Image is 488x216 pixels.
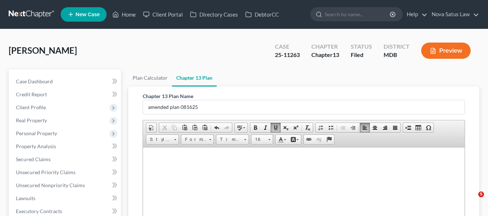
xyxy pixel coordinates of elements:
[324,135,334,144] a: Anchor
[311,51,339,59] div: Chapter
[10,75,121,88] a: Case Dashboard
[10,140,121,153] a: Property Analysis
[463,191,481,209] iframe: Intercom live chat
[216,135,249,145] a: Times New Roman
[109,8,139,21] a: Home
[325,8,391,21] input: Search by name...
[143,100,465,114] input: Enter name...
[16,156,51,162] span: Secured Claims
[146,123,156,132] a: Document Properties
[200,123,210,132] a: Paste from Word
[159,123,169,132] a: Cut
[251,135,266,144] span: 16
[75,12,100,17] span: New Case
[275,43,300,51] div: Case
[384,51,410,59] div: MDB
[403,8,427,21] a: Help
[251,135,273,145] a: 16
[351,51,372,59] div: Filed
[275,51,300,59] div: 25-11263
[16,208,62,214] span: Executory Contracts
[10,153,121,166] a: Secured Claims
[250,123,260,132] a: Bold
[316,123,326,132] a: Insert/Remove Numbered List
[291,123,301,132] a: Superscript
[423,123,433,132] a: Insert Special Character
[10,179,121,192] a: Unsecured Nonpriority Claims
[303,123,313,132] a: Remove Format
[181,135,207,144] span: Format
[421,43,471,59] button: Preview
[10,192,121,205] a: Lawsuits
[304,135,314,144] a: Link
[180,123,190,132] a: Paste
[16,117,47,123] span: Real Property
[314,135,324,144] a: Unlink
[222,123,232,132] a: Redo
[478,191,484,197] span: 5
[413,123,423,132] a: Table
[143,92,193,100] label: Chapter 13 Plan Name
[16,104,46,110] span: Client Profile
[338,123,348,132] a: Decrease Indent
[360,123,370,132] a: Align Left
[384,43,410,51] div: District
[16,130,57,136] span: Personal Property
[16,91,47,97] span: Credit Report
[146,135,179,145] a: Styles
[190,123,200,132] a: Paste as plain text
[333,51,339,58] span: 13
[139,8,186,21] a: Client Portal
[260,123,271,132] a: Italic
[181,135,214,145] a: Format
[216,135,242,144] span: Times New Roman
[172,69,217,87] a: Chapter 13 Plan
[16,143,56,149] span: Property Analysis
[281,123,291,132] a: Subscript
[271,123,281,132] a: Underline
[9,45,77,56] span: [PERSON_NAME]
[16,169,75,175] span: Unsecured Priority Claims
[242,8,282,21] a: DebtorCC
[10,166,121,179] a: Unsecured Priority Claims
[380,123,390,132] a: Align Right
[428,8,479,21] a: Nova Satus Law
[235,123,247,132] a: Spell Checker
[186,8,242,21] a: Directory Cases
[311,43,339,51] div: Chapter
[348,123,358,132] a: Increase Indent
[326,123,336,132] a: Insert/Remove Bulleted List
[10,88,121,101] a: Credit Report
[403,123,413,132] a: Insert Page Break for Printing
[16,182,85,188] span: Unsecured Nonpriority Claims
[128,69,172,87] a: Plan Calculator
[16,78,53,84] span: Case Dashboard
[212,123,222,132] a: Undo
[288,135,301,144] a: Background Color
[276,135,288,144] a: Text Color
[169,123,180,132] a: Copy
[146,135,172,144] span: Styles
[370,123,380,132] a: Center
[16,195,35,201] span: Lawsuits
[390,123,400,132] a: Justify
[351,43,372,51] div: Status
